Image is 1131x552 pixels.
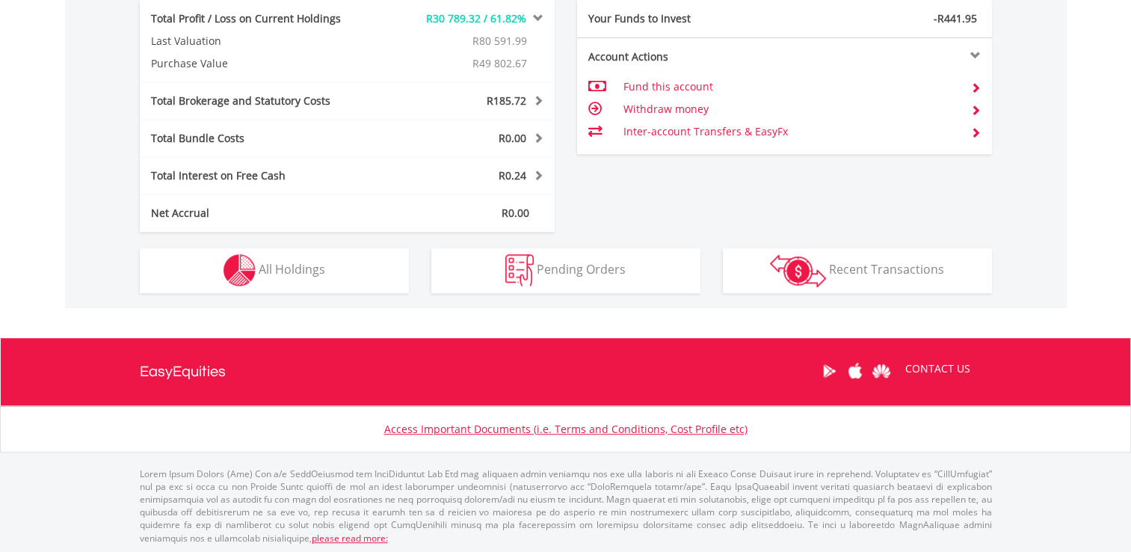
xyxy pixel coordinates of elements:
a: Access Important Documents (i.e. Terms and Conditions, Cost Profile etc) [384,422,748,436]
div: Total Interest on Free Cash [140,168,382,183]
span: R0.24 [499,168,526,183]
span: R185.72 [487,93,526,108]
p: Lorem Ipsum Dolors (Ame) Con a/e SeddOeiusmod tem InciDiduntut Lab Etd mag aliquaen admin veniamq... [140,467,992,545]
span: R0.00 [502,206,529,220]
span: R30 789.32 / 61.82% [426,11,526,25]
img: pending_instructions-wht.png [505,254,534,286]
span: Recent Transactions [829,261,944,277]
td: Withdraw money [623,98,958,120]
div: Total Brokerage and Statutory Costs [140,93,382,108]
span: Pending Orders [537,261,626,277]
div: Last Valuation [140,34,348,49]
div: Net Accrual [140,206,382,221]
span: R0.00 [499,131,526,145]
a: EasyEquities [140,338,226,405]
span: R80 591.99 [472,34,527,48]
a: CONTACT US [895,348,981,390]
div: Total Bundle Costs [140,131,382,146]
div: Total Profit / Loss on Current Holdings [140,11,382,26]
div: Account Actions [577,49,785,64]
td: Fund this account [623,76,958,98]
div: Your Funds to Invest [577,11,785,26]
span: -R441.95 [934,11,977,25]
a: Huawei [869,348,895,394]
span: R49 802.67 [472,56,527,70]
span: All Holdings [259,261,325,277]
button: Recent Transactions [723,248,992,293]
div: Purchase Value [140,56,348,71]
a: Apple [842,348,869,394]
td: Inter-account Transfers & EasyFx [623,120,958,143]
button: Pending Orders [431,248,700,293]
img: transactions-zar-wht.png [770,254,826,287]
button: All Holdings [140,248,409,293]
a: Google Play [816,348,842,394]
a: please read more: [312,532,388,545]
img: holdings-wht.png [224,254,256,286]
